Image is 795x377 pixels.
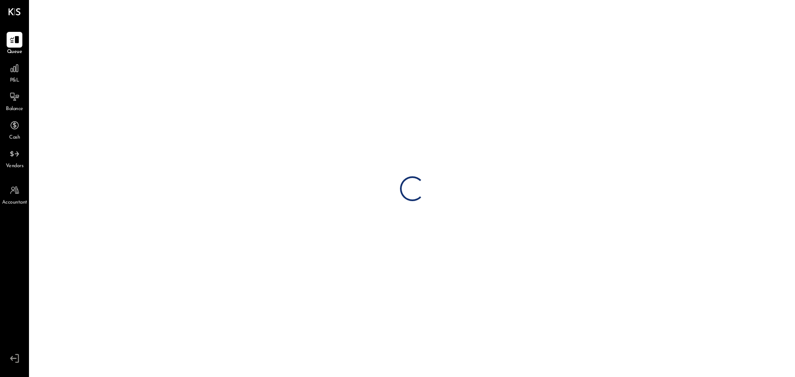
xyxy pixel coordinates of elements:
a: P&L [0,60,29,84]
span: P&L [10,77,19,84]
a: Cash [0,118,29,142]
span: Balance [6,106,23,113]
a: Queue [0,32,29,56]
a: Balance [0,89,29,113]
span: Vendors [6,163,24,170]
span: Queue [7,48,22,56]
span: Accountant [2,199,27,207]
a: Vendors [0,146,29,170]
span: Cash [9,134,20,142]
a: Accountant [0,182,29,207]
